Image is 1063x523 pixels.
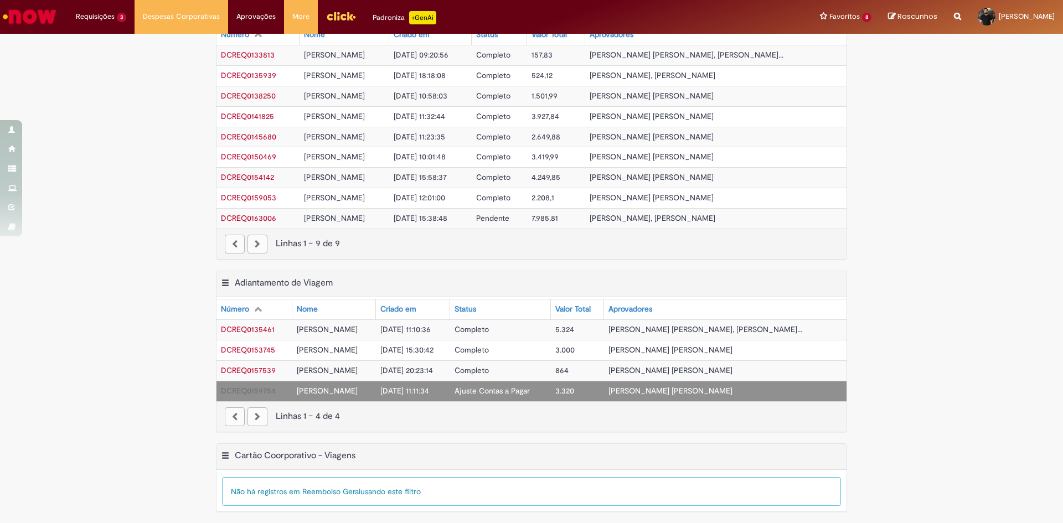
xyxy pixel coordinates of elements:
[455,365,489,375] span: Completo
[531,152,559,162] span: 3.419,99
[221,345,275,355] a: Abrir Registro: DCREQ0153745
[380,365,433,375] span: [DATE] 20:23:14
[221,91,276,101] a: Abrir Registro: DCREQ0138250
[888,12,937,22] a: Rascunhos
[236,11,276,22] span: Aprovações
[235,278,333,289] h2: Adiantamento de Viagem
[76,11,115,22] span: Requisições
[590,213,715,223] span: [PERSON_NAME], [PERSON_NAME]
[476,29,498,40] div: Status
[608,386,732,396] span: [PERSON_NAME] [PERSON_NAME]
[590,91,714,101] span: [PERSON_NAME] [PERSON_NAME]
[304,152,365,162] span: [PERSON_NAME]
[221,365,276,375] span: DCREQ0157539
[476,91,510,101] span: Completo
[221,386,276,396] a: Abrir Registro: DCREQ0159754
[221,345,275,355] span: DCREQ0153745
[531,111,559,121] span: 3.927,84
[476,172,510,182] span: Completo
[297,324,358,334] span: [PERSON_NAME]
[555,386,574,396] span: 3.320
[394,193,445,203] span: [DATE] 12:01:00
[608,365,732,375] span: [PERSON_NAME] [PERSON_NAME]
[221,111,274,121] a: Abrir Registro: DCREQ0141825
[221,213,276,223] a: Abrir Registro: DCREQ0163006
[531,50,553,60] span: 157,83
[380,345,434,355] span: [DATE] 15:30:42
[380,386,429,396] span: [DATE] 11:11:34
[304,193,365,203] span: [PERSON_NAME]
[143,11,220,22] span: Despesas Corporativas
[608,345,732,355] span: [PERSON_NAME] [PERSON_NAME]
[304,50,365,60] span: [PERSON_NAME]
[297,345,358,355] span: [PERSON_NAME]
[829,11,860,22] span: Favoritos
[373,11,436,24] div: Padroniza
[590,29,633,40] div: Aprovadores
[531,29,567,40] div: Valor Total
[608,304,652,315] div: Aprovadores
[531,91,558,101] span: 1.501,99
[304,172,365,182] span: [PERSON_NAME]
[590,152,714,162] span: [PERSON_NAME] [PERSON_NAME]
[221,91,276,101] span: DCREQ0138250
[590,172,714,182] span: [PERSON_NAME] [PERSON_NAME]
[476,193,510,203] span: Completo
[590,132,714,142] span: [PERSON_NAME] [PERSON_NAME]
[221,172,274,182] a: Abrir Registro: DCREQ0154142
[304,91,365,101] span: [PERSON_NAME]
[394,50,448,60] span: [DATE] 09:20:56
[221,193,276,203] a: Abrir Registro: DCREQ0159053
[531,193,554,203] span: 2.208,1
[897,11,937,22] span: Rascunhos
[221,132,276,142] a: Abrir Registro: DCREQ0145680
[225,237,838,250] div: Linhas 1 − 9 de 9
[221,193,276,203] span: DCREQ0159053
[590,111,714,121] span: [PERSON_NAME] [PERSON_NAME]
[221,304,249,315] div: Número
[304,132,365,142] span: [PERSON_NAME]
[531,172,560,182] span: 4.249,85
[531,213,558,223] span: 7.985,81
[476,50,510,60] span: Completo
[394,91,447,101] span: [DATE] 10:58:03
[225,410,838,423] div: Linhas 1 − 4 de 4
[221,277,230,292] button: Adiantamento de Viagem Menu de contexto
[221,132,276,142] span: DCREQ0145680
[222,477,841,506] div: Não há registros em Reembolso Geral
[326,8,356,24] img: click_logo_yellow_360x200.png
[394,111,445,121] span: [DATE] 11:32:44
[221,324,275,334] a: Abrir Registro: DCREQ0135461
[304,70,365,80] span: [PERSON_NAME]
[221,70,276,80] a: Abrir Registro: DCREQ0135939
[221,152,276,162] a: Abrir Registro: DCREQ0150469
[531,70,553,80] span: 524,12
[216,401,847,432] nav: paginação
[221,152,276,162] span: DCREQ0150469
[455,304,476,315] div: Status
[297,365,358,375] span: [PERSON_NAME]
[221,172,274,182] span: DCREQ0154142
[476,132,510,142] span: Completo
[590,50,783,60] span: [PERSON_NAME] [PERSON_NAME], [PERSON_NAME]...
[555,345,575,355] span: 3.000
[221,386,276,396] span: DCREQ0159754
[360,486,421,496] span: usando este filtro
[235,450,355,461] h2: Cartão Coorporativo - Viagens
[221,50,275,60] a: Abrir Registro: DCREQ0133813
[221,50,275,60] span: DCREQ0133813
[394,172,447,182] span: [DATE] 15:58:37
[117,13,126,22] span: 3
[608,324,802,334] span: [PERSON_NAME] [PERSON_NAME], [PERSON_NAME]...
[394,213,447,223] span: [DATE] 15:38:48
[304,111,365,121] span: [PERSON_NAME]
[221,324,275,334] span: DCREQ0135461
[221,450,230,464] button: Cartão Coorporativo - Viagens Menu de contexto
[394,132,445,142] span: [DATE] 11:23:35
[476,152,510,162] span: Completo
[221,29,249,40] div: Número
[394,29,430,40] div: Criado em
[590,193,714,203] span: [PERSON_NAME] [PERSON_NAME]
[555,304,591,315] div: Valor Total
[297,304,318,315] div: Nome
